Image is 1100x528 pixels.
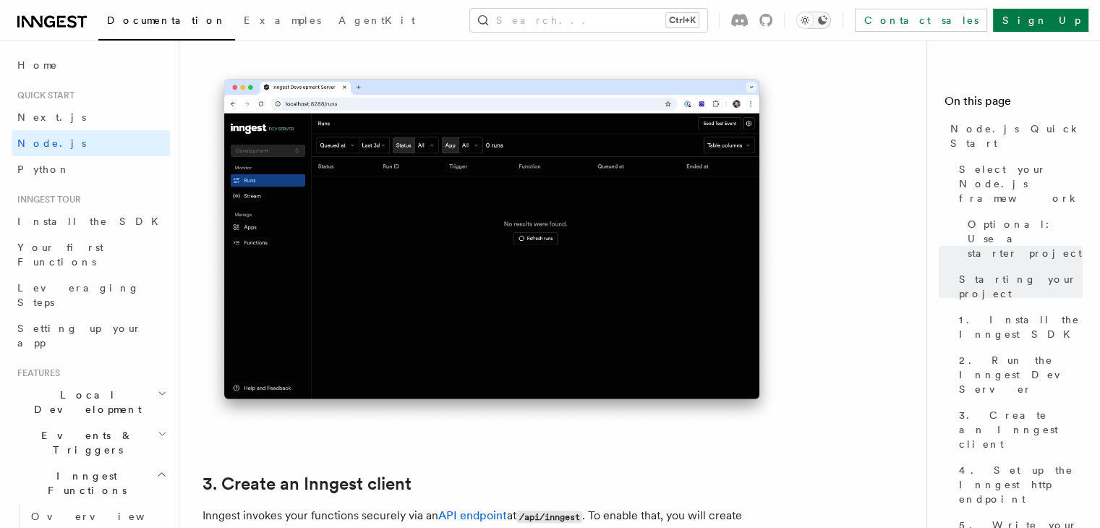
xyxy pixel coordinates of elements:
a: 1. Install the Inngest SDK [953,307,1083,347]
span: 2. Run the Inngest Dev Server [959,353,1083,396]
span: 1. Install the Inngest SDK [959,312,1083,341]
a: Documentation [98,4,235,41]
button: Toggle dark mode [796,12,831,29]
span: Local Development [12,388,158,417]
span: Select your Node.js framework [959,162,1083,205]
span: Overview [31,511,180,522]
a: Node.js Quick Start [945,116,1083,156]
a: Leveraging Steps [12,275,170,315]
code: /api/inngest [516,511,582,523]
a: API endpoint [438,508,507,522]
span: Documentation [107,14,226,26]
span: Home [17,58,58,72]
img: Inngest Dev Server's 'Runs' tab with no data [202,64,781,428]
a: Setting up your app [12,315,170,356]
button: Inngest Functions [12,463,170,503]
span: Starting your project [959,272,1083,301]
span: Node.js Quick Start [950,122,1083,150]
a: Starting your project [953,266,1083,307]
a: 4. Set up the Inngest http endpoint [953,457,1083,512]
a: Python [12,156,170,182]
span: Inngest tour [12,194,81,205]
a: 3. Create an Inngest client [202,474,412,494]
a: Install the SDK [12,208,170,234]
span: Features [12,367,60,379]
span: Node.js [17,137,86,149]
a: Optional: Use a starter project [962,211,1083,266]
span: Inngest Functions [12,469,156,498]
button: Search...Ctrl+K [470,9,707,32]
a: Contact sales [855,9,987,32]
span: AgentKit [338,14,415,26]
a: Home [12,52,170,78]
a: 3. Create an Inngest client [953,402,1083,457]
a: Node.js [12,130,170,156]
span: Leveraging Steps [17,282,140,308]
span: Install the SDK [17,216,167,227]
h4: On this page [945,93,1083,116]
a: Examples [235,4,330,39]
span: Quick start [12,90,74,101]
button: Events & Triggers [12,422,170,463]
span: Examples [244,14,321,26]
span: 3. Create an Inngest client [959,408,1083,451]
a: AgentKit [330,4,424,39]
span: Next.js [17,111,86,123]
span: Your first Functions [17,242,103,268]
a: Your first Functions [12,234,170,275]
span: Setting up your app [17,323,142,349]
span: 4. Set up the Inngest http endpoint [959,463,1083,506]
a: 2. Run the Inngest Dev Server [953,347,1083,402]
a: Next.js [12,104,170,130]
span: Events & Triggers [12,428,158,457]
a: Sign Up [993,9,1088,32]
button: Local Development [12,382,170,422]
a: Select your Node.js framework [953,156,1083,211]
kbd: Ctrl+K [666,13,699,27]
span: Python [17,163,70,175]
span: Optional: Use a starter project [968,217,1083,260]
